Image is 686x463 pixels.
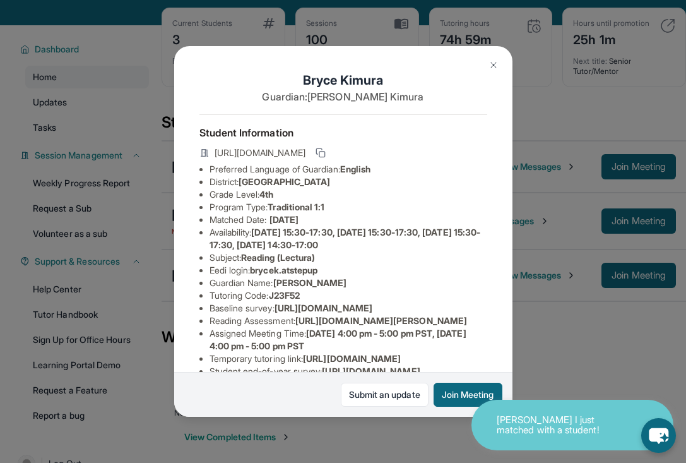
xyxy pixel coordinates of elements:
[210,201,487,213] li: Program Type:
[215,147,305,159] span: [URL][DOMAIN_NAME]
[210,277,487,289] li: Guardian Name :
[199,89,487,104] p: Guardian: [PERSON_NAME] Kimura
[275,303,372,313] span: [URL][DOMAIN_NAME]
[295,315,467,326] span: [URL][DOMAIN_NAME][PERSON_NAME]
[210,213,487,226] li: Matched Date:
[241,252,315,263] span: Reading (Lectura)
[341,383,429,407] a: Submit an update
[210,327,487,352] li: Assigned Meeting Time :
[239,176,330,187] span: [GEOGRAPHIC_DATA]
[210,365,487,378] li: Student end-of-year survey :
[259,189,273,200] span: 4th
[210,315,487,327] li: Reading Assessment :
[340,164,371,174] span: English
[488,60,499,70] img: Close Icon
[210,227,481,250] span: [DATE] 15:30-17:30, [DATE] 15:30-17:30, [DATE] 15:30-17:30, [DATE] 14:30-17:00
[497,415,623,436] p: [PERSON_NAME] I just matched with a student!
[210,176,487,188] li: District:
[250,265,317,275] span: brycek.atstepup
[273,277,347,288] span: [PERSON_NAME]
[210,163,487,176] li: Preferred Language of Guardian:
[210,188,487,201] li: Grade Level:
[210,251,487,264] li: Subject :
[268,201,324,212] span: Traditional 1:1
[210,352,487,365] li: Temporary tutoring link :
[313,145,328,160] button: Copy link
[199,125,487,140] h4: Student Information
[210,328,466,351] span: [DATE] 4:00 pm - 5:00 pm PST, [DATE] 4:00 pm - 5:00 pm PST
[199,71,487,89] h1: Bryce Kimura
[641,418,676,453] button: chat-button
[303,353,401,364] span: [URL][DOMAIN_NAME]
[210,289,487,302] li: Tutoring Code :
[322,366,420,376] span: [URL][DOMAIN_NAME]
[210,264,487,277] li: Eedi login :
[269,290,300,301] span: J23F52
[434,383,502,407] button: Join Meeting
[210,302,487,315] li: Baseline survey :
[269,214,299,225] span: [DATE]
[210,226,487,251] li: Availability:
